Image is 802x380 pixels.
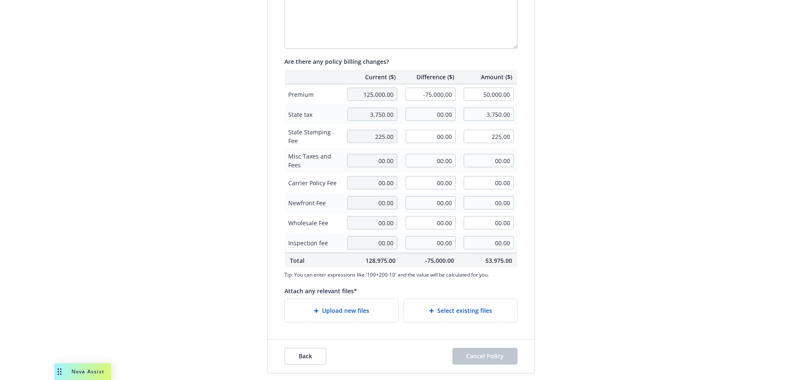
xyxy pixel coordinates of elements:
button: Nova Assist [54,363,111,380]
span: Attach any relevant files* [284,287,357,295]
span: State tax [288,110,339,119]
div: Select existing files [404,299,518,322]
button: Cancel Policy [452,348,518,365]
span: Difference ($) [406,73,454,81]
span: 128,975.00 [347,256,396,265]
span: Are there any policy billing changes? [284,58,389,65]
span: Total [290,256,337,265]
span: Tip: You can enter expressions like '100+200-10' and the value will be calculated for you. [284,271,518,278]
span: Inspection fee [288,239,339,247]
span: Carrier Policy Fee [288,179,339,187]
span: State Stamping Fee [288,128,339,145]
span: Newfront Fee [288,199,339,207]
span: Premium [288,90,339,99]
span: Misc Taxes and Fees [288,152,339,169]
span: Upload new files [322,306,369,315]
span: Cancel Policy [466,352,504,360]
div: Upload new files [284,299,398,322]
span: Current ($) [347,73,396,81]
span: -75,000.00 [406,256,454,265]
div: Drag to move [54,363,65,380]
span: Nova Assist [71,368,104,375]
span: Wholesale Fee [288,219,339,227]
span: 53,975.00 [464,256,513,265]
span: Select existing files [437,306,492,315]
button: Back [284,348,326,365]
span: Amount ($) [464,73,513,81]
span: Back [299,352,312,360]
